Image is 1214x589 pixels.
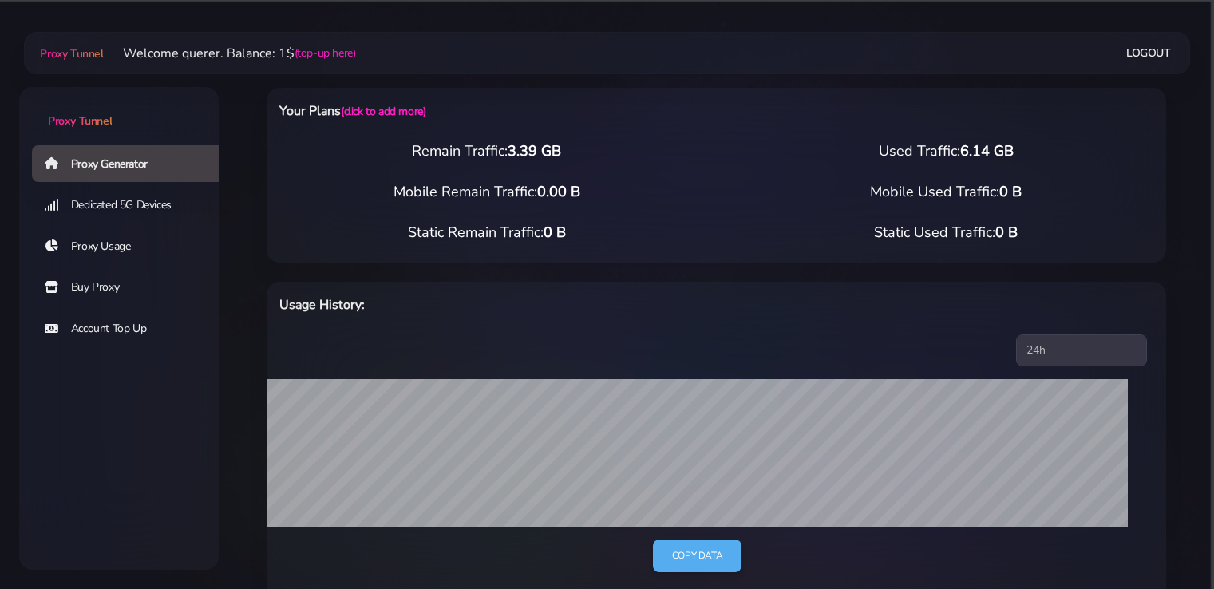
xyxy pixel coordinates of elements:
li: Welcome querer. Balance: 1$ [104,44,356,63]
a: Logout [1126,38,1171,68]
div: Static Remain Traffic: [257,222,717,243]
div: Mobile Remain Traffic: [257,181,717,203]
h6: Usage History: [279,294,781,315]
span: 0.00 B [537,182,580,201]
a: (top-up here) [295,45,356,61]
div: Used Traffic: [717,140,1176,162]
a: Account Top Up [32,310,231,347]
div: Mobile Used Traffic: [717,181,1176,203]
a: Dedicated 5G Devices [32,187,231,223]
h6: Your Plans [279,101,781,121]
span: 3.39 GB [508,141,561,160]
a: Buy Proxy [32,269,231,306]
span: 0 B [995,223,1018,242]
a: Proxy Usage [32,228,231,265]
a: Copy data [653,540,741,572]
span: Proxy Tunnel [40,46,103,61]
div: Static Used Traffic: [717,222,1176,243]
a: (click to add more) [341,104,425,119]
span: 6.14 GB [960,141,1014,160]
span: 0 B [999,182,1022,201]
span: 0 B [544,223,566,242]
a: Proxy Generator [32,145,231,182]
a: Proxy Tunnel [19,87,219,129]
div: Remain Traffic: [257,140,717,162]
span: Proxy Tunnel [48,113,112,128]
a: Proxy Tunnel [37,41,103,66]
iframe: Webchat Widget [1122,497,1194,569]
